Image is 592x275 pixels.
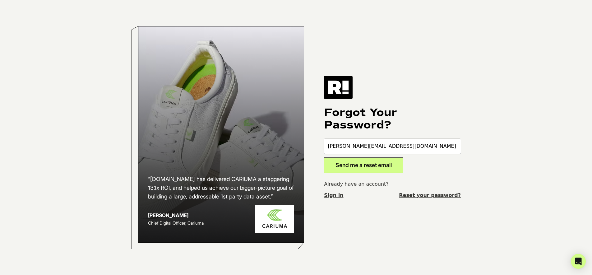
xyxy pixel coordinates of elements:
[324,76,353,99] img: Retention.com
[324,180,461,188] p: Already have an account?
[324,157,403,173] button: Send me a reset email
[148,175,294,201] h2: “[DOMAIN_NAME] has delivered CARIUMA a staggering 13.1x ROI, and helped us achieve our bigger-pic...
[399,192,461,199] a: Reset your password?
[324,106,461,131] h1: Forgot Your Password?
[148,212,188,218] strong: [PERSON_NAME]
[148,220,204,226] span: Chief Digital Officer, Cariuma
[255,205,294,233] img: Cariuma
[571,254,586,269] div: Open Intercom Messenger
[324,192,343,199] a: Sign in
